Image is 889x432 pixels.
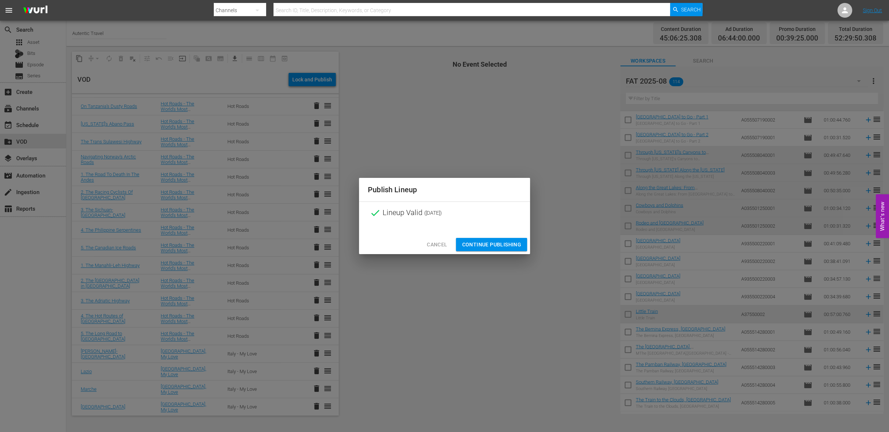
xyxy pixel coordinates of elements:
h2: Publish Lineup [368,184,521,196]
span: Cancel [427,240,447,249]
span: ( [DATE] ) [424,207,442,218]
div: Lineup Valid [359,202,530,224]
a: Sign Out [863,7,882,13]
span: Continue Publishing [462,240,521,249]
button: Continue Publishing [456,238,527,252]
span: Search [681,3,701,16]
button: Open Feedback Widget [876,194,889,238]
span: menu [4,6,13,15]
button: Cancel [421,238,453,252]
img: ans4CAIJ8jUAAAAAAAAAAAAAAAAAAAAAAAAgQb4GAAAAAAAAAAAAAAAAAAAAAAAAJMjXAAAAAAAAAAAAAAAAAAAAAAAAgAT5G... [18,2,53,19]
